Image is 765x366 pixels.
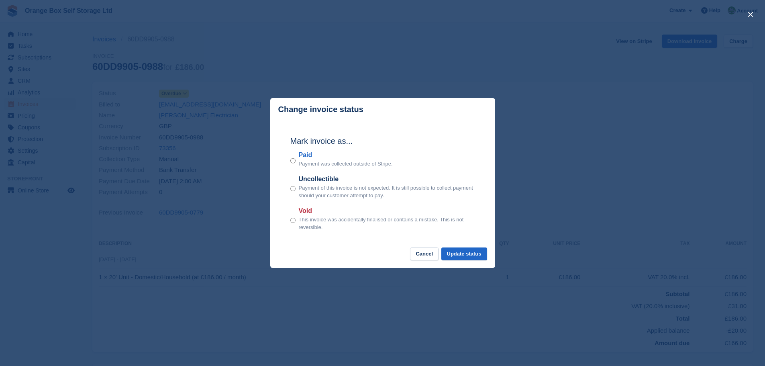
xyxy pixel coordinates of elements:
p: This invoice was accidentally finalised or contains a mistake. This is not reversible. [299,216,475,231]
label: Void [299,206,475,216]
h2: Mark invoice as... [290,135,475,147]
button: Update status [441,247,487,261]
label: Paid [299,150,393,160]
label: Uncollectible [299,174,475,184]
p: Payment was collected outside of Stripe. [299,160,393,168]
button: Cancel [410,247,439,261]
p: Payment of this invoice is not expected. It is still possible to collect payment should your cust... [299,184,475,200]
button: close [744,8,757,21]
p: Change invoice status [278,105,363,114]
